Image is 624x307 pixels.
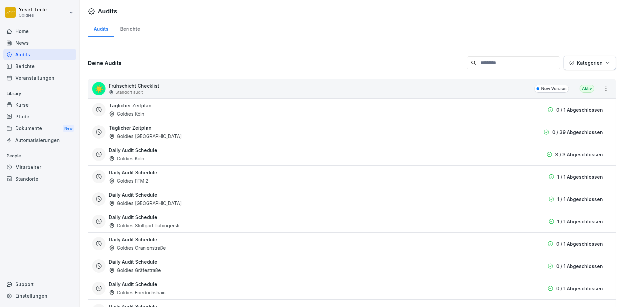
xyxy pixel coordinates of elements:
div: Goldies Stuttgart Tübingerstr. [109,222,181,229]
a: Berichte [3,60,76,72]
h3: Daily Audit Schedule [109,147,157,154]
p: 3 / 3 Abgeschlossen [555,151,603,158]
div: Dokumente [3,122,76,135]
h3: Daily Audit Schedule [109,258,157,265]
h3: Deine Audits [88,59,463,67]
p: Library [3,88,76,99]
div: Support [3,278,76,290]
p: Goldies [19,13,47,18]
h3: Täglicher Zeitplan [109,124,152,131]
a: Veranstaltungen [3,72,76,84]
div: Aktiv [580,85,594,93]
a: Standorte [3,173,76,185]
a: Mitarbeiter [3,161,76,173]
p: Frühschicht Checklist [109,82,159,89]
p: 0 / 1 Abgeschlossen [556,240,603,247]
a: News [3,37,76,49]
a: Berichte [114,20,146,37]
div: Goldies [GEOGRAPHIC_DATA] [109,133,182,140]
h3: Daily Audit Schedule [109,236,157,243]
h3: Daily Audit Schedule [109,191,157,198]
a: Automatisierungen [3,134,76,146]
p: 0 / 39 Abgeschlossen [552,129,603,136]
div: Goldies [GEOGRAPHIC_DATA] [109,200,182,207]
div: Goldies Gräfestraße [109,267,161,274]
p: Yesef Tecle [19,7,47,13]
p: New Version [541,86,567,92]
p: People [3,151,76,161]
a: Pfade [3,111,76,122]
a: DokumenteNew [3,122,76,135]
a: Einstellungen [3,290,76,302]
p: Standort audit [116,89,143,95]
div: Goldies Köln [109,110,144,117]
a: Audits [3,49,76,60]
a: Home [3,25,76,37]
p: 0 / 1 Abgeschlossen [556,285,603,292]
div: ☀️ [92,82,106,95]
h3: Daily Audit Schedule [109,169,157,176]
div: Goldies FFM 2 [109,177,148,184]
a: Kurse [3,99,76,111]
div: Goldies Oranienstraße [109,244,166,251]
h3: Täglicher Zeitplan [109,102,152,109]
button: Kategorien [564,56,616,70]
div: New [63,125,74,132]
h3: Daily Audit Schedule [109,281,157,288]
p: 0 / 1 Abgeschlossen [556,106,603,113]
div: Goldies Friedrichshain [109,289,166,296]
p: 1 / 1 Abgeschlossen [557,218,603,225]
p: Kategorien [577,59,603,66]
a: Audits [88,20,114,37]
h3: Daily Audit Schedule [109,214,157,221]
h1: Audits [98,7,117,16]
p: 1 / 1 Abgeschlossen [557,196,603,203]
p: 1 / 1 Abgeschlossen [557,173,603,180]
p: 0 / 1 Abgeschlossen [556,263,603,270]
div: Goldies Köln [109,155,144,162]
